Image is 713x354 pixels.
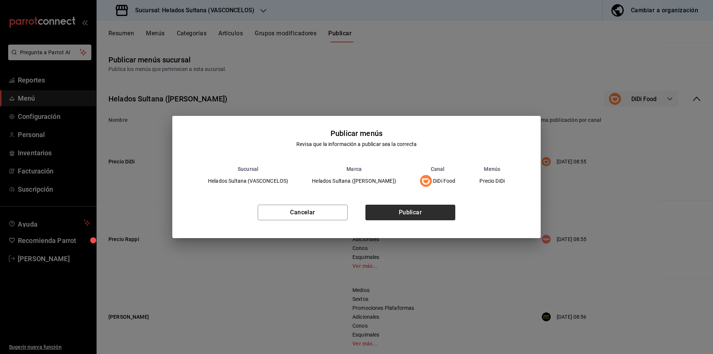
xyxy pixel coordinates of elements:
button: Publicar [365,205,455,220]
th: Marca [300,166,408,172]
div: Revisa que la información a publicar sea la correcta [296,140,417,148]
span: Precio DiDi [479,178,505,184]
th: Sucursal [196,166,300,172]
td: Helados Sultana (VASCONCELOS) [196,172,300,190]
th: Menús [467,166,517,172]
td: Helados Sultana ([PERSON_NAME]) [300,172,408,190]
div: DiDi Food [420,175,456,187]
th: Canal [408,166,468,172]
button: Cancelar [258,205,348,220]
div: Publicar menús [331,128,382,139]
